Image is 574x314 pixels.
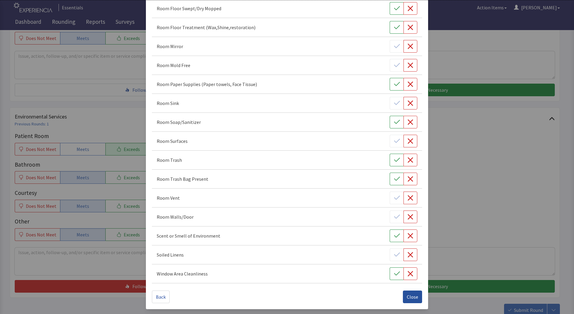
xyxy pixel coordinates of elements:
[156,293,166,300] span: Back
[157,119,201,126] p: Room Soap/Sanitizer
[157,156,182,164] p: Room Trash
[157,5,221,12] p: Room Floor Swept/Dry Mopped
[152,291,170,303] button: Back
[157,232,220,239] p: Scent or Smell of Environment
[157,270,208,277] p: Window Area Cleanliness
[157,137,188,145] p: Room Surfaces
[157,24,255,31] p: Room Floor Treatment (Wax,Shine,restoration)
[157,194,180,202] p: Room Vent
[157,81,257,88] p: Room Paper Supplies (Paper towels, Face Tissue)
[157,62,190,69] p: Room Mold Free
[403,291,422,303] button: Close
[157,43,183,50] p: Room Mirror
[157,213,194,220] p: Room Walls/Door
[407,293,418,300] span: Close
[157,100,179,107] p: Room Sink
[157,251,184,258] p: Soiled Linens
[157,175,208,183] p: Room Trash Bag Present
